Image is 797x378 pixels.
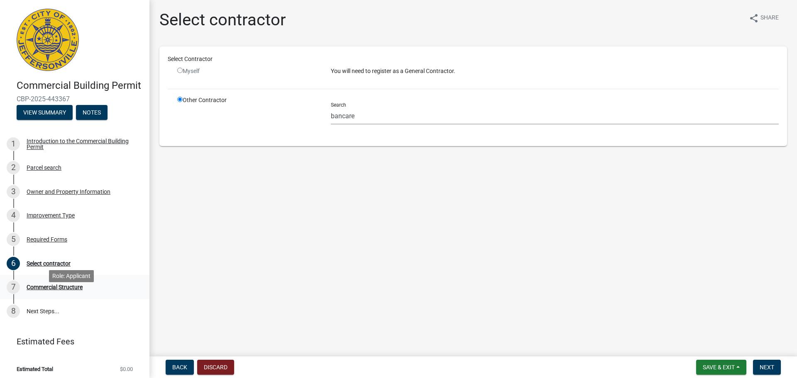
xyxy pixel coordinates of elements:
button: Next [753,360,781,375]
div: 6 [7,257,20,270]
div: Improvement Type [27,212,75,218]
button: Notes [76,105,108,120]
i: share [749,13,759,23]
span: Back [172,364,187,371]
span: Estimated Total [17,366,53,372]
div: Parcel search [27,165,61,171]
button: Discard [197,360,234,375]
span: Next [760,364,774,371]
div: Myself [177,67,318,76]
div: 7 [7,280,20,294]
span: Save & Exit [703,364,735,371]
div: 8 [7,305,20,318]
h4: Commercial Building Permit [17,80,143,92]
div: Select contractor [27,261,71,266]
h1: Select contractor [159,10,286,30]
a: Estimated Fees [7,333,136,350]
div: Introduction to the Commercial Building Permit [27,138,136,150]
span: CBP-2025-443367 [17,95,133,103]
wm-modal-confirm: Summary [17,110,73,116]
span: $0.00 [120,366,133,372]
button: View Summary [17,105,73,120]
div: 5 [7,233,20,246]
button: shareShare [742,10,785,26]
div: Select Contractor [161,55,785,63]
div: Role: Applicant [49,270,94,282]
div: 4 [7,209,20,222]
p: You will need to register as a General Contractor. [331,67,779,76]
button: Back [166,360,194,375]
div: Owner and Property Information [27,189,110,195]
div: 1 [7,137,20,151]
input: Search... [331,107,779,124]
img: City of Jeffersonville, Indiana [17,9,79,71]
div: 2 [7,161,20,174]
div: Required Forms [27,237,67,242]
button: Save & Exit [696,360,746,375]
div: Commercial Structure [27,284,83,290]
div: 3 [7,185,20,198]
wm-modal-confirm: Notes [76,110,108,116]
span: Share [760,13,779,23]
div: Other Contractor [171,96,325,138]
